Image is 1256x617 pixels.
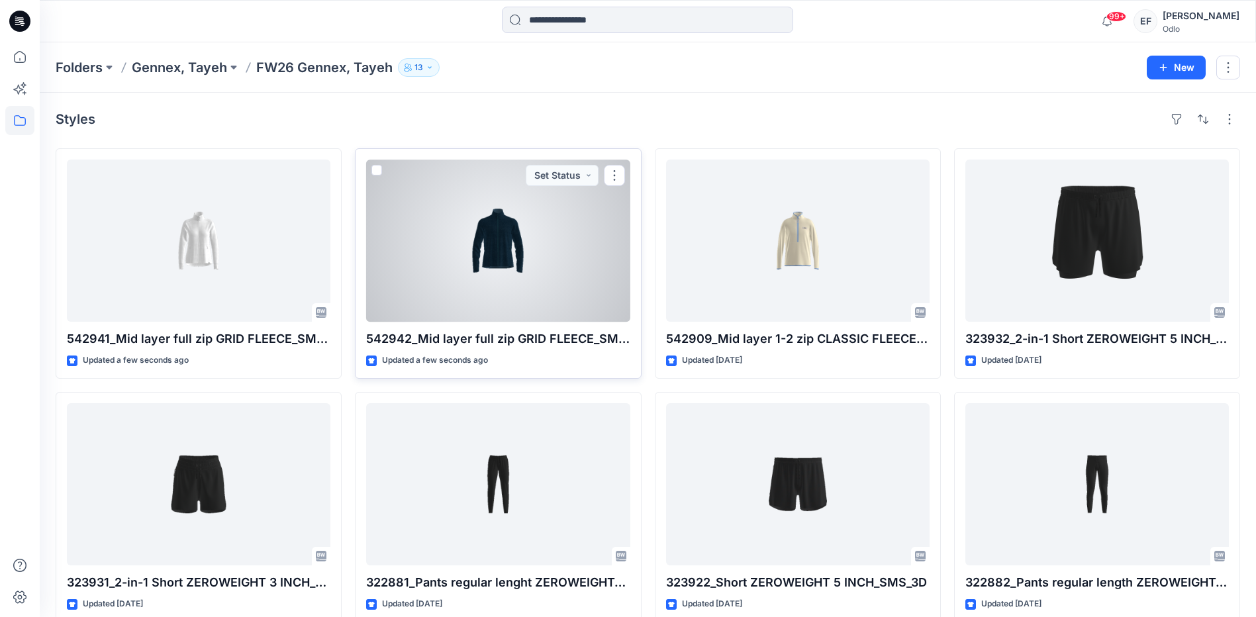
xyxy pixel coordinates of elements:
a: 542909_Mid layer 1-2 zip CLASSIC FLEECE KIDS_SMS_3D [666,160,930,322]
a: 323931_2-in-1 Short ZEROWEIGHT 3 INCH_SMS_3D [67,403,330,565]
p: FW26 Gennex, Tayeh [256,58,393,77]
p: 13 [414,60,423,75]
a: 323932_2-in-1 Short ZEROWEIGHT 5 INCH_SMS_3D [965,160,1229,322]
span: 99+ [1106,11,1126,22]
a: 322881_Pants regular lenght ZEROWEIGHT_SMS_3D [366,403,630,565]
p: Updated [DATE] [83,597,143,611]
div: EF [1134,9,1157,33]
a: 542941_Mid layer full zip GRID FLEECE_SMS_3D [67,160,330,322]
div: Odlo [1163,24,1239,34]
p: 323931_2-in-1 Short ZEROWEIGHT 3 INCH_SMS_3D [67,573,330,592]
p: 322882_Pants regular length ZEROWEIGHT_SMS_3D [965,573,1229,592]
div: [PERSON_NAME] [1163,8,1239,24]
p: Updated [DATE] [382,597,442,611]
a: 542942_Mid layer full zip GRID FLEECE_SMS_3D [366,160,630,322]
p: 542909_Mid layer 1-2 zip CLASSIC FLEECE KIDS_SMS_3D [666,330,930,348]
a: Gennex, Tayeh [132,58,227,77]
p: 323932_2-in-1 Short ZEROWEIGHT 5 INCH_SMS_3D [965,330,1229,348]
p: 542941_Mid layer full zip GRID FLEECE_SMS_3D [67,330,330,348]
p: 323922_Short ZEROWEIGHT 5 INCH_SMS_3D [666,573,930,592]
button: 13 [398,58,440,77]
p: Updated [DATE] [682,597,742,611]
h4: Styles [56,111,95,127]
p: Updated [DATE] [981,354,1041,367]
p: Updated [DATE] [682,354,742,367]
a: 323922_Short ZEROWEIGHT 5 INCH_SMS_3D [666,403,930,565]
button: New [1147,56,1206,79]
a: 322882_Pants regular length ZEROWEIGHT_SMS_3D [965,403,1229,565]
p: Updated a few seconds ago [83,354,189,367]
p: 322881_Pants regular lenght ZEROWEIGHT_SMS_3D [366,573,630,592]
a: Folders [56,58,103,77]
p: 542942_Mid layer full zip GRID FLEECE_SMS_3D [366,330,630,348]
p: Updated a few seconds ago [382,354,488,367]
p: Updated [DATE] [981,597,1041,611]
